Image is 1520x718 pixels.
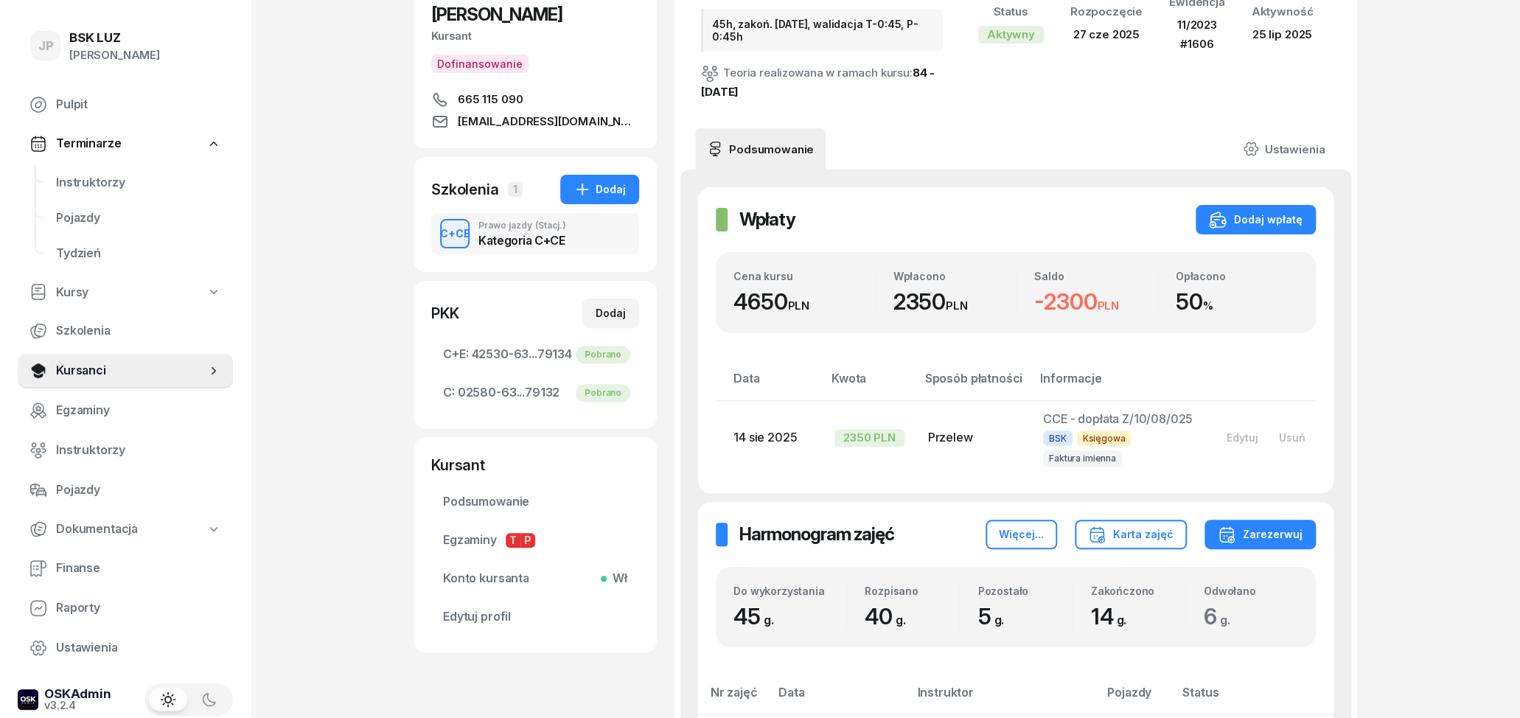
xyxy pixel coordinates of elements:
a: Szkolenia [18,313,233,349]
a: Finanse [18,551,233,586]
div: 2350 [893,288,1017,316]
div: Kategoria C+CE [478,234,566,246]
div: Usuń [1279,431,1305,444]
div: Kursant [431,27,639,46]
div: Cena kursu [733,270,875,282]
span: [PERSON_NAME] [431,4,562,25]
small: g. [896,613,906,627]
button: Dodaj [582,299,639,328]
span: Instruktorzy [56,173,221,192]
span: Dokumentacja [56,520,138,539]
span: 40 [865,603,913,630]
span: Kursanci [56,361,206,380]
div: Dodaj [574,181,626,198]
a: Kursy [18,276,233,310]
span: Szkolenia [56,321,221,341]
span: Pulpit [56,95,221,114]
a: Instruktorzy [44,165,233,201]
div: Edytuj [1227,431,1258,444]
a: C+E:42530-63...79134Pobrano [431,337,639,372]
th: Nr zajęć [698,683,770,714]
small: g. [994,613,1004,627]
div: 4650 [733,288,875,316]
div: Aktywność [1251,2,1313,21]
small: g. [1116,613,1126,627]
div: PKK [431,303,459,324]
small: PLN [946,299,968,313]
th: Kwota [823,369,916,400]
div: 45h, zakoń. [DATE], walidacja T-0:45, P-0:45h [701,9,943,52]
span: [EMAIL_ADDRESS][DOMAIN_NAME] [458,113,639,130]
div: Karta zajęć [1088,526,1174,543]
div: C+CE [434,224,476,243]
span: 27 cze 2025 [1073,27,1140,41]
span: Faktura imienna [1043,450,1122,466]
span: (Stacj.) [535,221,566,230]
div: Rozpoczęcie [1070,2,1143,21]
div: Opłacono [1176,270,1299,282]
a: Ustawienia [1231,128,1336,170]
span: Egzaminy [443,531,627,550]
span: 14 sie 2025 [733,430,797,445]
span: Księgowa [1077,431,1132,446]
a: Pulpit [18,87,233,122]
button: Dofinansowanie [431,55,529,73]
span: Raporty [56,599,221,618]
div: Rozpisano [865,585,959,597]
div: 11/2023 #1606 [1169,15,1225,53]
th: Status [1174,683,1334,714]
div: Wpłacono [893,270,1017,282]
div: OSKAdmin [44,688,111,700]
div: v3.2.4 [44,700,111,711]
div: Aktywny [978,26,1044,43]
a: Egzaminy [18,393,233,428]
span: BSK [1043,431,1073,446]
img: logo-xs-dark@2x.png [18,689,38,710]
button: Karta zajęć [1075,520,1187,549]
div: Przelew [928,428,1019,447]
div: Odwołano [1204,585,1298,597]
div: Więcej... [999,526,1044,543]
div: Saldo [1034,270,1157,282]
a: Konto kursantaWł [431,561,639,596]
button: Zarezerwuj [1205,520,1316,549]
span: Pojazdy [56,209,221,228]
span: Kursy [56,283,88,302]
div: Status [978,2,1044,21]
th: Sposób płatności [916,369,1031,400]
th: Data [770,683,908,714]
a: C:02580-63...79132Pobrano [431,375,639,411]
span: Egzaminy [56,401,221,420]
a: 665 115 090 [431,91,639,108]
h2: Wpłaty [739,208,795,231]
div: Teoria realizowana w ramach kursu: [701,63,943,102]
button: Usuń [1269,425,1316,450]
div: Szkolenia [431,179,499,200]
small: g. [764,613,774,627]
div: Do wykorzystania [733,585,846,597]
span: 45 [733,603,781,630]
div: Zarezerwuj [1218,526,1303,543]
a: EgzaminyTP [431,523,639,558]
a: [EMAIL_ADDRESS][DOMAIN_NAME] [431,113,639,130]
small: PLN [787,299,809,313]
a: Podsumowanie [695,128,826,170]
a: Dokumentacja [18,512,233,546]
a: Podsumowanie [431,484,639,520]
div: Kursant [431,455,639,475]
span: Terminarze [56,134,121,153]
a: Pojazdy [18,473,233,508]
div: Dodaj [596,304,626,322]
span: Instruktorzy [56,441,221,460]
div: -2300 [1034,288,1157,316]
button: Dodaj [560,175,639,204]
span: 42530-63...79134 [443,345,627,364]
span: Edytuj profil [443,607,627,627]
button: Dodaj wpłatę [1196,205,1316,234]
div: BSK LUZ [69,32,160,44]
a: Tydzień [44,236,233,271]
th: Pojazdy [1098,683,1174,714]
h2: Harmonogram zajęć [739,523,894,546]
button: Edytuj [1216,425,1269,450]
